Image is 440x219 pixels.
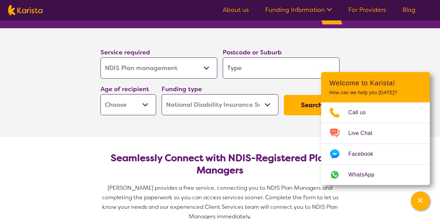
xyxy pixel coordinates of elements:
[348,170,383,180] span: WhatsApp
[265,6,332,14] a: Funding Information
[329,79,422,87] h2: Welcome to Karista!
[348,128,381,138] span: Live Chat
[100,48,150,56] label: Service required
[162,85,202,93] label: Funding type
[106,152,334,176] h2: Seamlessly Connect with NDIS-Registered Plan Managers
[100,85,149,93] label: Age of recipient
[223,57,340,79] input: Type
[402,6,416,14] a: Blog
[411,191,430,210] button: Channel Menu
[223,6,249,14] a: About us
[329,90,422,96] p: How can we help you [DATE]?
[348,149,381,159] span: Facebook
[348,6,386,14] a: For Providers
[223,48,282,56] label: Postcode or Suburb
[8,5,42,15] img: Karista logo
[321,102,430,185] ul: Choose channel
[321,72,430,185] div: Channel Menu
[321,165,430,185] a: Web link opens in a new tab.
[348,107,374,118] span: Call us
[284,95,340,115] button: Search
